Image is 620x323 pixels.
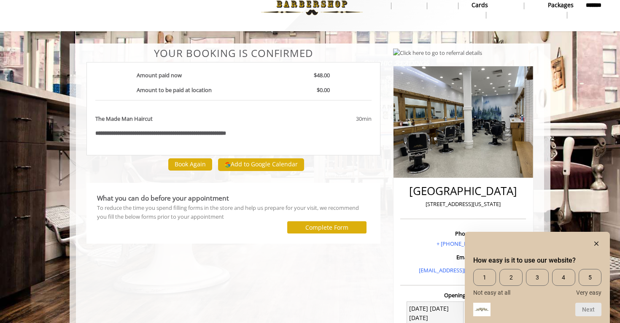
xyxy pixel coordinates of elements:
p: [STREET_ADDRESS][US_STATE] [402,200,524,209]
h3: Opening Hours [400,292,526,298]
button: Book Again [168,158,212,171]
button: Hide survey [591,239,601,249]
a: + [PHONE_NUMBER]. [437,240,490,247]
button: Add to Google Calendar [218,158,304,171]
a: [EMAIL_ADDRESS][DOMAIN_NAME] [419,266,508,274]
center: Your Booking is confirmed [86,48,380,59]
button: Next question [575,303,601,316]
span: 1 [473,269,496,286]
span: 5 [579,269,601,286]
div: To reduce the time you spend filling forms in the store and help us prepare for your visit, we re... [97,204,370,221]
h2: How easy is it to use our website? Select an option from 1 to 5, with 1 being Not easy at all and... [473,255,601,266]
span: 4 [552,269,575,286]
b: The Made Man Haircut [95,114,153,123]
b: What you can do before your appointment [97,193,229,203]
button: Complete Form [287,221,367,233]
span: Not easy at all [473,289,510,296]
span: 3 [526,269,549,286]
div: How easy is it to use our website? Select an option from 1 to 5, with 1 being Not easy at all and... [473,239,601,316]
div: How easy is it to use our website? Select an option from 1 to 5, with 1 being Not easy at all and... [473,269,601,296]
h3: Email [402,254,524,260]
img: Click here to go to referral details [393,49,482,57]
b: Amount paid now [137,71,182,79]
h2: [GEOGRAPHIC_DATA] [402,185,524,197]
div: 30min [288,114,371,123]
b: $0.00 [317,86,330,94]
b: Amount to be paid at location [137,86,212,94]
span: 2 [499,269,522,286]
label: Complete Form [305,224,348,231]
b: $48.00 [314,71,330,79]
span: Very easy [576,289,601,296]
h3: Phone [402,231,524,236]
